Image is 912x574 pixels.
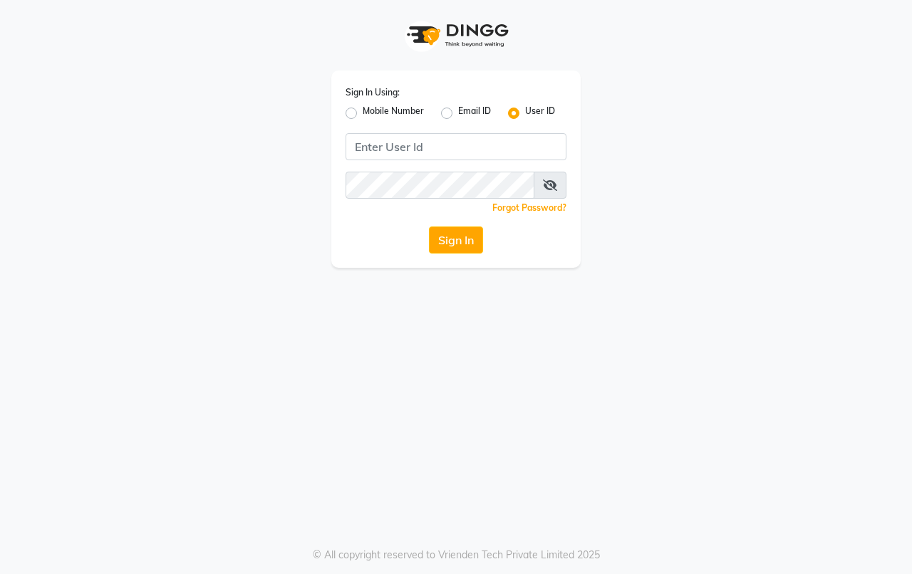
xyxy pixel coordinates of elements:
[525,105,555,122] label: User ID
[346,133,566,160] input: Username
[399,14,513,56] img: logo1.svg
[492,202,566,213] a: Forgot Password?
[429,226,483,254] button: Sign In
[458,105,491,122] label: Email ID
[346,172,534,199] input: Username
[346,86,400,99] label: Sign In Using:
[363,105,424,122] label: Mobile Number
